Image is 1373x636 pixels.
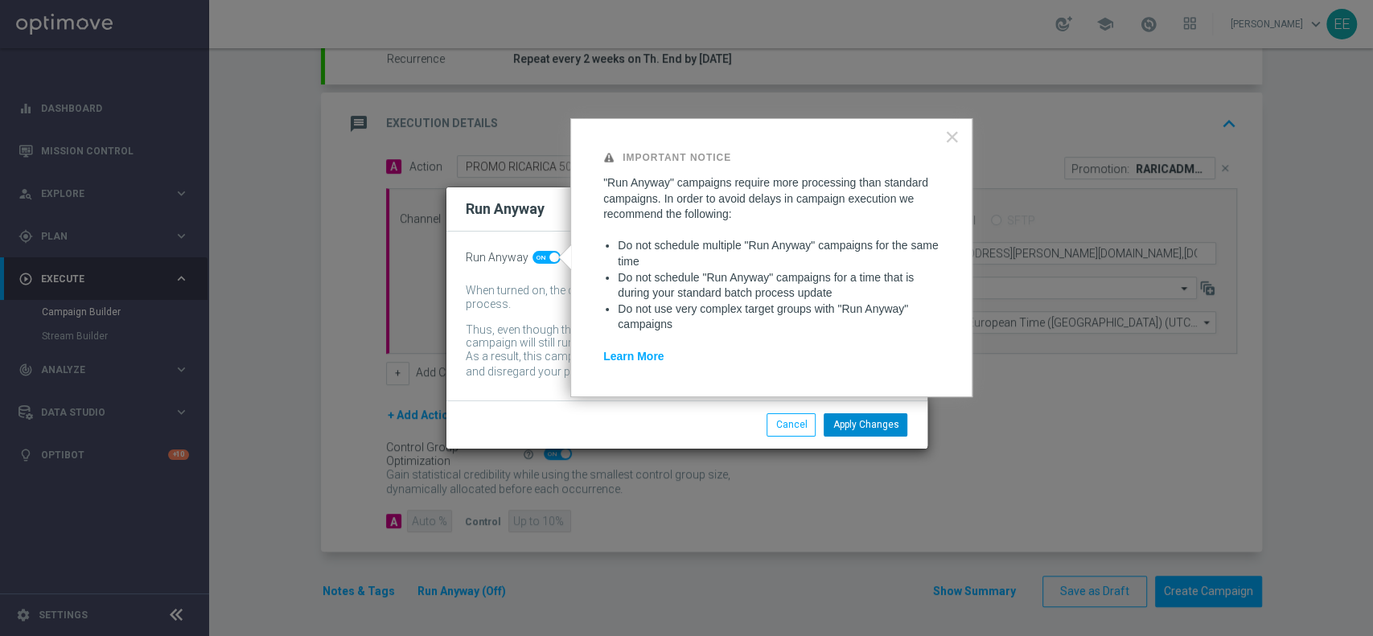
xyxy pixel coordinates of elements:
span: Run Anyway [466,251,528,265]
div: When turned on, the campaign will be executed regardless of your site's batch-data process. [466,284,884,311]
p: "Run Anyway" campaigns require more processing than standard campaigns. In order to avoid delays ... [603,175,939,223]
h2: Run Anyway [466,199,545,219]
li: Do not schedule "Run Anyway" campaigns for a time that is during your standard batch process update [618,270,939,302]
strong: Important Notice [623,152,731,163]
div: As a result, this campaign might include customers whose data has been changed and disregard your... [466,350,884,381]
div: Thus, even though the batch-data process might not be complete by then, the campaign will still r... [466,323,884,351]
button: Cancel [767,413,816,436]
button: Apply Changes [824,413,907,436]
a: Learn More [603,350,664,363]
li: Do not schedule multiple "Run Anyway" campaigns for the same time [618,238,939,269]
button: Close [944,124,960,150]
li: Do not use very complex target groups with "Run Anyway" campaigns [618,302,939,333]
